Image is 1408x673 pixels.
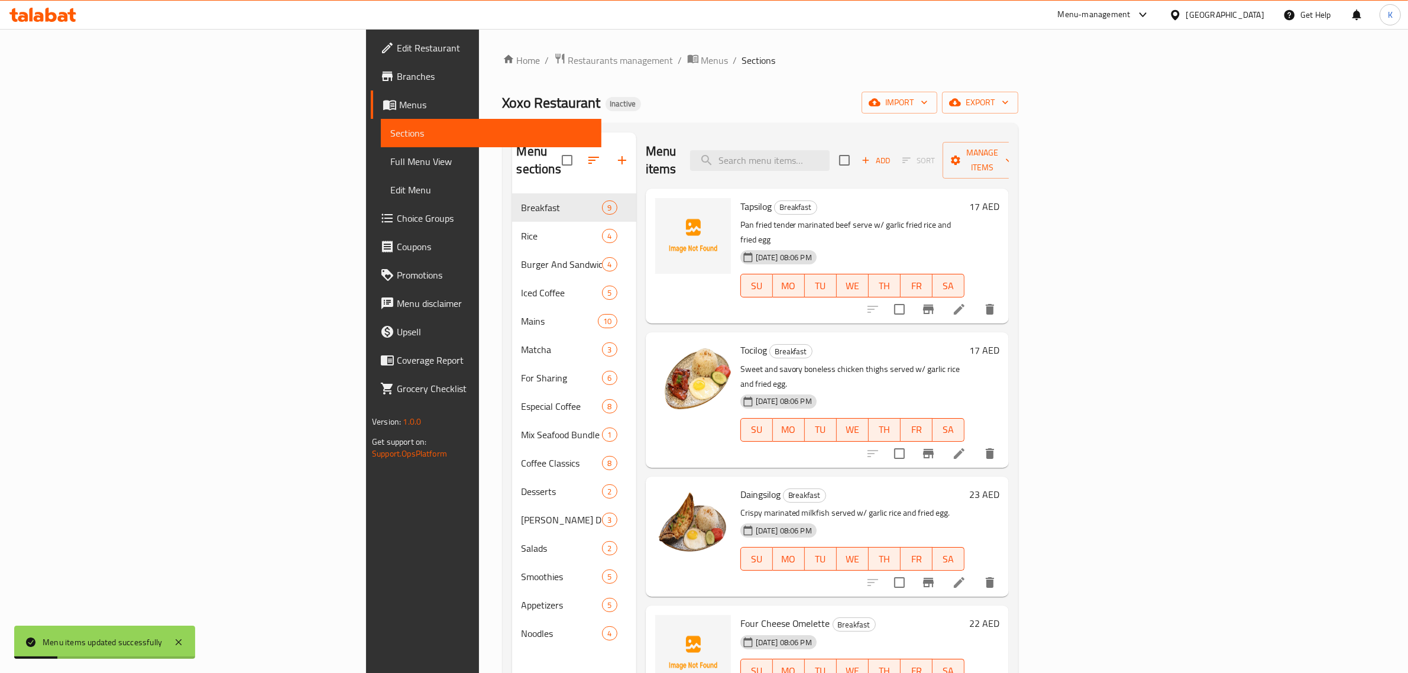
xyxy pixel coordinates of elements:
[397,211,592,225] span: Choice Groups
[602,626,617,640] div: items
[603,373,616,384] span: 6
[1388,8,1393,21] span: K
[952,575,966,590] a: Edit menu item
[397,325,592,339] span: Upsell
[933,274,964,297] button: SA
[602,286,617,300] div: items
[841,277,864,295] span: WE
[746,421,768,438] span: SU
[873,551,896,568] span: TH
[687,53,729,68] a: Menus
[512,222,636,250] div: Rice4
[784,488,826,502] span: Breakfast
[603,515,616,526] span: 3
[512,449,636,477] div: Coffee Classics8
[522,456,603,470] div: Coffee Classics
[976,568,1004,597] button: delete
[503,53,1018,68] nav: breadcrumb
[522,200,603,215] div: Breakfast
[512,420,636,449] div: Mix Seafood Bundle1
[381,147,601,176] a: Full Menu View
[701,53,729,67] span: Menus
[887,570,912,595] span: Select to update
[522,314,598,328] span: Mains
[522,399,603,413] div: Especial Coffee
[399,98,592,112] span: Menus
[873,421,896,438] span: TH
[976,295,1004,323] button: delete
[740,547,773,571] button: SU
[603,571,616,583] span: 5
[837,274,869,297] button: WE
[372,414,401,429] span: Version:
[608,146,636,174] button: Add section
[512,364,636,392] div: For Sharing6
[951,95,1009,110] span: export
[778,421,800,438] span: MO
[775,200,817,214] span: Breakfast
[522,541,603,555] div: Salads
[933,547,964,571] button: SA
[952,446,966,461] a: Edit menu item
[901,547,933,571] button: FR
[751,252,817,263] span: [DATE] 08:06 PM
[733,53,737,67] li: /
[857,151,895,170] span: Add item
[833,617,876,632] div: Breakfast
[522,626,603,640] div: Noodles
[603,401,616,412] span: 8
[862,92,937,114] button: import
[603,458,616,469] span: 8
[774,200,817,215] div: Breakfast
[522,342,603,357] span: Matcha
[522,570,603,584] span: Smoothies
[740,486,781,503] span: Daingsilog
[371,346,601,374] a: Coverage Report
[522,286,603,300] span: Iced Coffee
[937,551,960,568] span: SA
[841,551,864,568] span: WE
[522,484,603,499] div: Desserts
[598,316,616,327] span: 10
[837,547,869,571] button: WE
[602,371,617,385] div: items
[397,296,592,310] span: Menu disclaimer
[810,277,832,295] span: TU
[403,414,421,429] span: 1.0.0
[397,381,592,396] span: Grocery Checklist
[512,477,636,506] div: Desserts2
[914,439,943,468] button: Branch-specific-item
[554,53,674,68] a: Restaurants management
[976,439,1004,468] button: delete
[397,41,592,55] span: Edit Restaurant
[602,342,617,357] div: items
[603,628,616,639] span: 4
[522,598,603,612] div: Appetizers
[952,302,966,316] a: Edit menu item
[943,142,1022,179] button: Manage items
[603,543,616,554] span: 2
[778,551,800,568] span: MO
[522,229,603,243] div: Rice
[751,637,817,648] span: [DATE] 08:06 PM
[512,189,636,652] nav: Menu sections
[568,53,674,67] span: Restaurants management
[655,342,731,418] img: Tocilog
[602,257,617,271] div: items
[603,202,616,213] span: 9
[887,441,912,466] span: Select to update
[371,232,601,261] a: Coupons
[522,371,603,385] span: For Sharing
[512,250,636,279] div: Burger And Sandwiches4
[602,399,617,413] div: items
[778,277,800,295] span: MO
[522,428,603,442] div: Mix Seafood Bundle
[512,307,636,335] div: Mains10
[857,151,895,170] button: Add
[390,126,592,140] span: Sections
[740,506,964,520] p: Crispy marinated milkfish served w/ garlic rice and fried egg.
[606,99,641,109] span: Inactive
[869,547,901,571] button: TH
